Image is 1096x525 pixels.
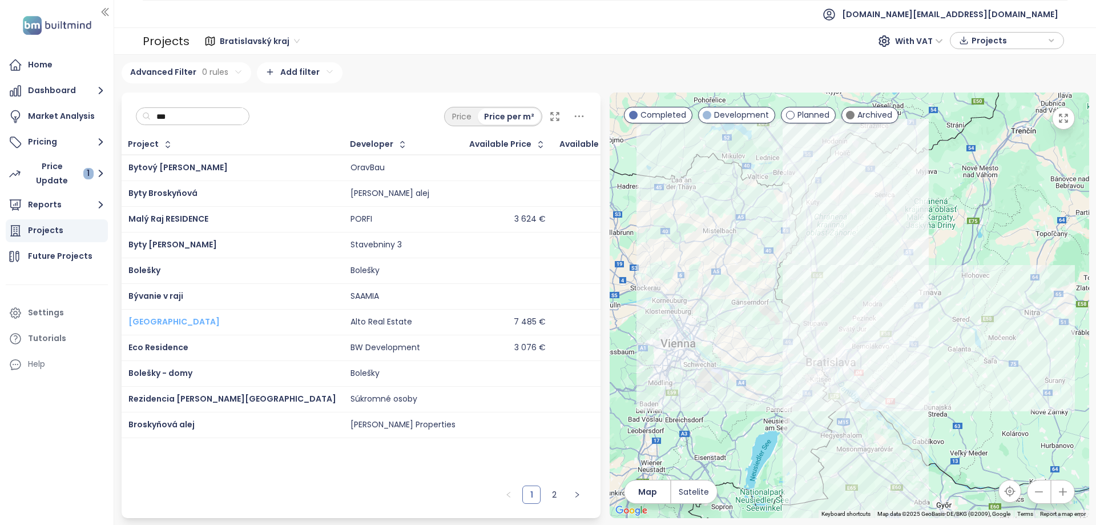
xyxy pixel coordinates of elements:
[128,316,220,327] a: [GEOGRAPHIC_DATA]
[956,32,1058,49] div: button
[797,109,829,121] span: Planned
[350,240,402,250] div: Stavebniny 3
[972,32,1045,49] span: Projects
[128,141,159,148] div: Project
[574,491,581,498] span: right
[679,486,709,498] span: Satelite
[6,105,108,128] a: Market Analysis
[28,223,63,238] div: Projects
[505,491,512,498] span: left
[257,62,342,83] div: Add filter
[28,357,45,371] div: Help
[1017,511,1033,517] a: Terms (opens in new tab)
[6,131,108,154] button: Pricing
[6,327,108,350] a: Tutorials
[128,187,198,199] a: Byty Broskyňová
[350,317,412,327] div: Alto Real Estate
[1040,511,1086,517] a: Report a map error
[842,1,1058,28] span: [DOMAIN_NAME][EMAIL_ADDRESS][DOMAIN_NAME]
[350,214,372,225] div: PORFI
[559,141,622,148] span: Available Units
[128,290,183,302] a: Bývanie v raji
[128,393,336,404] a: Rezidencia [PERSON_NAME][GEOGRAPHIC_DATA]
[6,79,108,102] button: Dashboard
[128,239,217,250] a: Byty [PERSON_NAME]
[638,486,657,498] span: Map
[350,394,417,404] div: Súkromné osoby
[220,33,300,50] span: Bratislavský kraj
[128,162,228,173] a: Bytový [PERSON_NAME]
[350,141,393,148] div: Developer
[523,486,540,503] a: 1
[6,219,108,242] a: Projects
[478,109,541,125] div: Price per m²
[499,486,518,504] button: left
[128,342,188,353] a: Eco Residence
[624,480,670,503] button: Map
[350,420,456,430] div: [PERSON_NAME] Properties
[128,264,160,276] a: Bolešky
[895,33,943,50] span: With VAT
[19,14,95,37] img: logo
[559,138,639,151] div: Available Units
[671,480,717,503] button: Satelite
[877,511,1010,517] span: Map data ©2025 GeoBasis-DE/BKG (©2009), Google
[546,486,563,503] a: 2
[143,30,190,53] div: Projects
[499,486,518,504] li: Previous Page
[522,486,541,504] li: 1
[469,141,531,148] div: Available Price
[613,503,650,518] img: Google
[28,109,95,123] div: Market Analysis
[514,214,546,225] div: 3 624 €
[128,419,195,430] a: Broskyňová alej
[545,486,563,504] li: 2
[857,109,892,121] span: Archived
[350,266,380,276] div: Bolešky
[350,368,380,379] div: Bolešky
[350,343,420,353] div: BW Development
[6,157,108,191] button: Price Update 1
[446,109,478,125] div: Price
[128,367,192,379] a: Bolešky - domy
[6,194,108,217] button: Reports
[28,331,66,346] div: Tutorials
[568,486,586,504] li: Next Page
[128,213,208,225] a: Malý Raj RESIDENCE
[613,503,650,518] a: Open this area in Google Maps (opens a new window)
[6,353,108,376] div: Help
[350,163,385,173] div: OravBau
[350,291,379,302] div: SAAMIA
[514,317,546,327] div: 7 485 €
[28,58,53,72] div: Home
[568,486,586,504] button: right
[202,66,228,78] span: 0 rules
[714,109,769,121] span: Development
[514,343,546,353] div: 3 076 €
[6,302,108,324] a: Settings
[83,168,94,179] div: 1
[350,189,429,199] div: [PERSON_NAME] alej
[27,159,94,188] div: Price Update
[821,510,871,518] button: Keyboard shortcuts
[28,306,64,320] div: Settings
[6,54,108,77] a: Home
[6,245,108,268] a: Future Projects
[640,109,686,121] span: Completed
[122,62,251,83] div: Advanced Filter
[28,249,92,263] div: Future Projects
